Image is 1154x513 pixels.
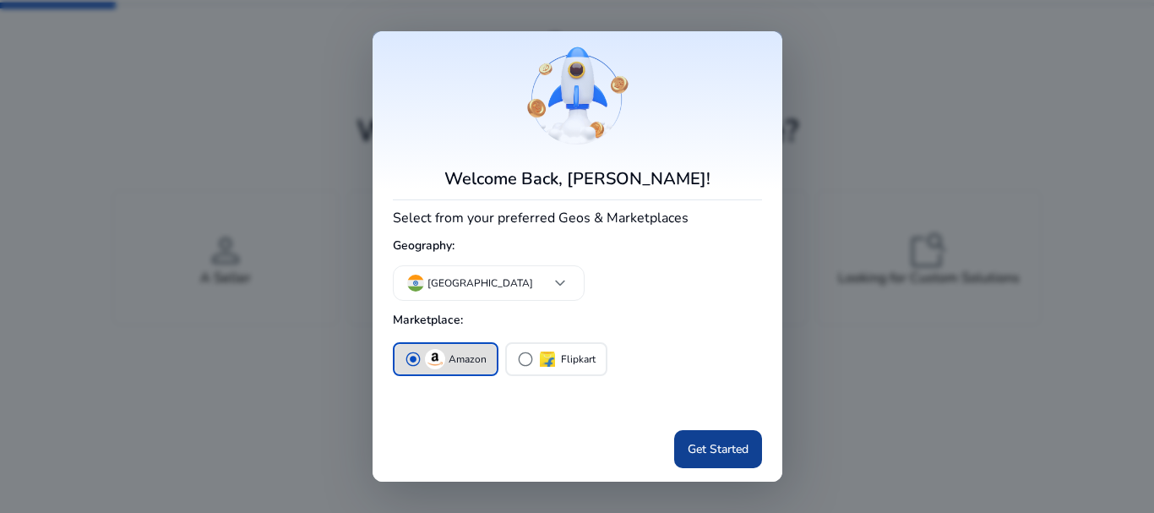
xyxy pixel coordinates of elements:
[537,349,558,369] img: flipkart.svg
[427,276,533,291] p: [GEOGRAPHIC_DATA]
[688,440,748,458] span: Get Started
[561,351,596,368] p: Flipkart
[425,349,445,369] img: amazon.svg
[393,307,762,335] h5: Marketplace:
[405,351,422,368] span: radio_button_checked
[449,351,487,368] p: Amazon
[550,273,570,293] span: keyboard_arrow_down
[393,232,762,260] h5: Geography:
[517,351,534,368] span: radio_button_unchecked
[674,430,762,468] button: Get Started
[407,275,424,292] img: in.svg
